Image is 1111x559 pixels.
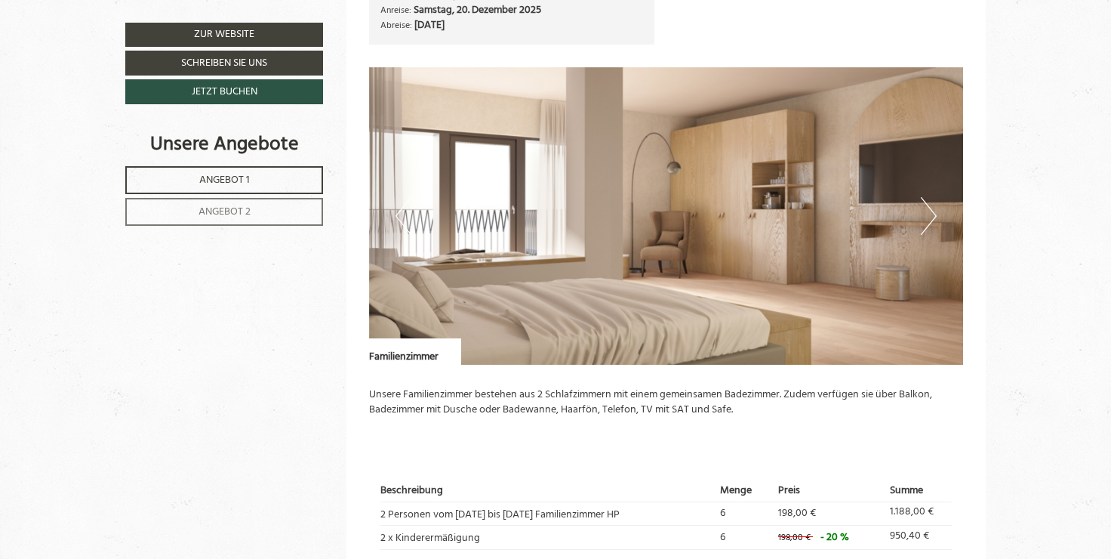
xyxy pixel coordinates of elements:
[125,131,323,159] div: Unsere Angebote
[199,203,251,221] span: Angebot 2
[820,529,849,546] span: - 20 %
[380,481,716,502] th: Beschreibung
[380,526,716,549] td: 2 x Kinderermäßigung
[395,197,411,235] button: Previous
[513,400,595,425] button: Senden
[715,502,773,525] td: 6
[885,502,952,525] td: 1.188,00 €
[715,481,773,502] th: Menge
[23,69,207,78] small: 09:56
[369,388,964,418] p: Unsere Familienzimmer bestehen aus 2 Schlafzimmern mit einem gemeinsamen Badezimmer. Zudem verfüg...
[380,18,412,32] small: Abreise:
[369,338,461,365] div: Familienzimmer
[885,526,952,549] td: 950,40 €
[778,505,816,522] span: 198,00 €
[773,481,885,502] th: Preis
[921,197,937,235] button: Next
[414,2,541,19] b: Samstag, 20. Dezember 2025
[380,3,411,17] small: Anreise:
[369,67,964,365] img: image
[23,43,207,54] div: Berghotel Ratschings
[380,502,716,525] td: 2 Personen vom [DATE] bis [DATE] Familienzimmer HP
[199,171,250,189] span: Angebot 1
[11,40,214,81] div: Guten Tag, wie können wir Ihnen helfen?
[885,481,952,502] th: Summe
[273,11,322,35] div: [DATE]
[125,51,323,76] a: Schreiben Sie uns
[125,79,323,104] a: Jetzt buchen
[414,17,445,34] b: [DATE]
[125,23,323,47] a: Zur Website
[778,530,811,545] span: 198,00 €
[715,526,773,549] td: 6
